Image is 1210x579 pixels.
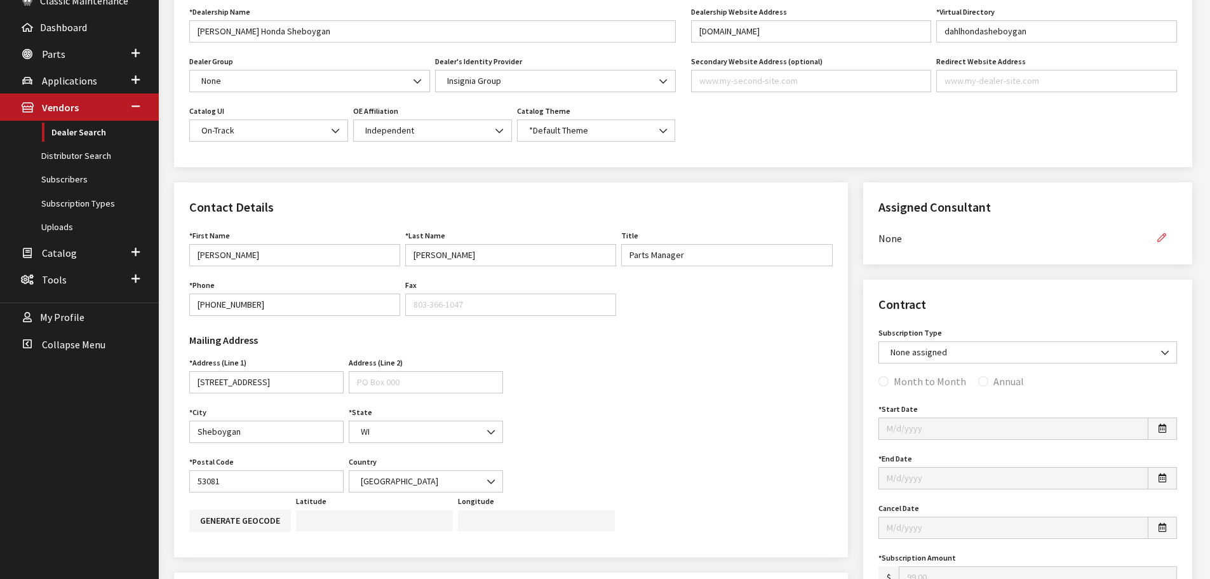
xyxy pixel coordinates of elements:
[42,273,67,286] span: Tools
[189,119,348,142] span: On-Track
[878,552,956,564] label: Subscription Amount
[878,418,1148,440] input: M/d/yyyy
[405,280,417,291] label: Fax
[189,6,250,18] label: *Dealership Name
[42,102,79,114] span: Vendors
[361,124,504,137] span: Independent
[691,6,787,18] label: Dealership Website Address
[691,20,932,43] input: www.my-dealer-site.com
[1148,467,1177,489] button: Open date picker
[40,311,84,324] span: My Profile
[878,503,919,514] label: Cancel Date
[1146,227,1177,249] button: Edit Assigned Consultant
[357,475,495,488] span: United States of America
[936,6,995,18] label: *Virtual Directory
[458,496,494,507] label: Longitude
[443,74,668,88] span: Insignia Group
[189,20,676,43] input: My Dealer
[517,106,570,117] label: Catalog Theme
[621,230,638,242] label: Title
[887,346,1169,359] span: None assigned
[198,74,422,88] span: None
[42,247,77,259] span: Catalog
[525,124,668,137] span: *Default Theme
[42,48,65,60] span: Parts
[189,70,430,92] span: None
[189,244,400,266] input: John
[349,456,377,468] label: Country
[357,425,495,439] span: WI
[189,371,344,393] input: 153 South Oakland Avenue
[349,357,403,369] label: Address (Line 2)
[691,70,932,92] input: www.my-second-site.com
[878,198,1177,217] h2: Assigned Consultant
[189,510,291,532] button: Generate geocode
[189,198,833,217] h2: Contact Details
[878,327,942,339] label: Subscription Type
[993,374,1024,389] label: Annual
[1148,517,1177,539] button: Open date picker
[405,230,445,242] label: Last Name
[894,374,966,389] label: Month to Month
[1148,418,1177,440] button: Open date picker
[189,106,224,117] label: Catalog UI
[296,496,326,507] label: Latitude
[42,74,97,87] span: Applications
[189,230,230,242] label: First Name
[189,470,344,493] input: 29730
[349,421,503,443] span: WI
[878,467,1148,489] input: M/d/yyyy
[353,119,512,142] span: Independent
[878,404,918,415] label: Start Date
[691,56,823,67] label: Secondary Website Address (optional)
[189,280,215,291] label: Phone
[349,470,503,493] span: United States of America
[405,244,616,266] input: Doe
[878,517,1148,539] input: M/d/yyyy
[878,231,1146,246] span: None
[878,453,912,465] label: End Date
[936,20,1177,43] input: site-name
[189,332,503,348] h3: Mailing Address
[189,357,246,369] label: Address (Line 1)
[349,371,503,393] input: PO Box 000
[189,421,344,443] input: Rock Hill
[435,70,676,92] span: Insignia Group
[189,456,234,468] label: Postal Code
[189,56,233,67] label: Dealer Group
[936,56,1026,67] label: Redirect Website Address
[936,70,1177,92] input: www.my-dealer-site.com
[517,119,676,142] span: *Default Theme
[878,341,1177,364] span: None assigned
[42,338,105,351] span: Collapse Menu
[189,407,206,418] label: City
[189,294,400,316] input: 888-579-4458
[198,124,340,137] span: On-Track
[435,56,522,67] label: Dealer's Identity Provider
[349,407,372,418] label: State
[405,294,616,316] input: 803-366-1047
[40,21,87,34] span: Dashboard
[353,106,398,117] label: OE Affiliation
[878,295,1177,314] h2: Contract
[621,244,832,266] input: Manager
